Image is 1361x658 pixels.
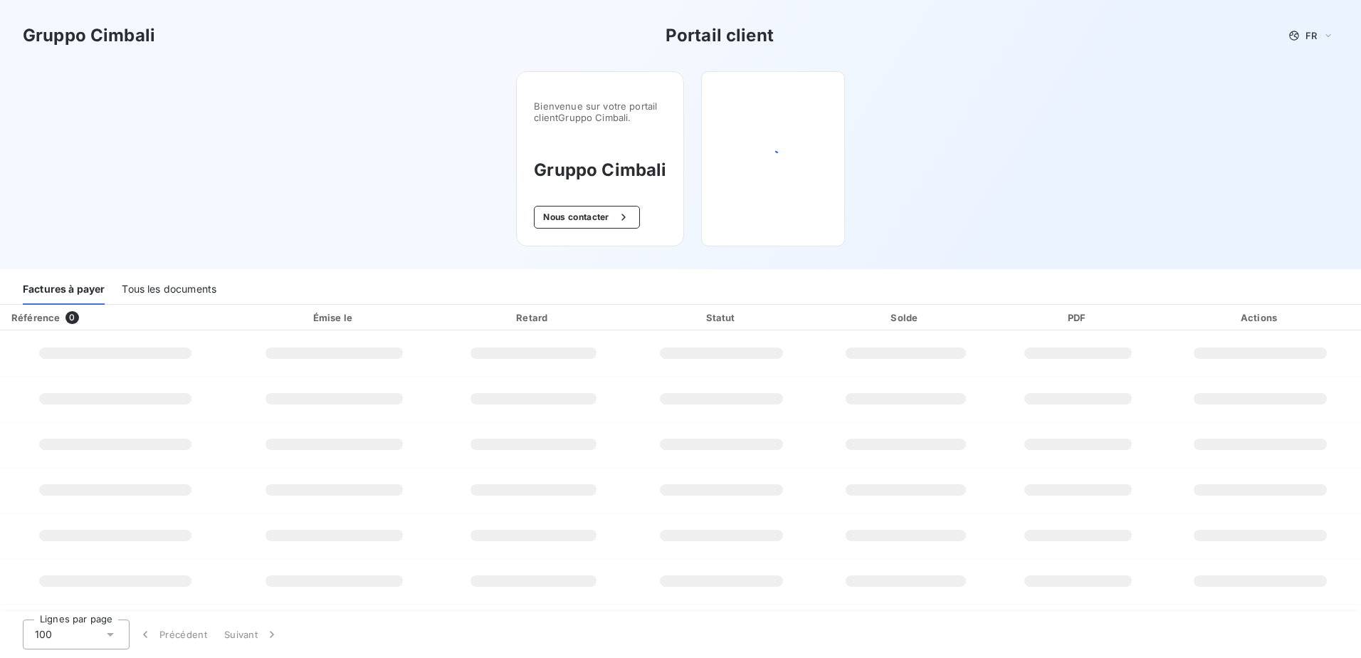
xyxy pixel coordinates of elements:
span: FR [1305,30,1317,41]
button: Nous contacter [534,206,639,229]
div: Solde [818,310,994,325]
div: PDF [999,310,1157,325]
div: Tous les documents [122,275,216,305]
button: Précédent [130,620,216,649]
div: Factures à payer [23,275,105,305]
span: 0 [65,311,78,324]
h3: Gruppo Cimbali [23,23,155,48]
div: Référence [11,312,60,323]
span: Bienvenue sur votre portail client Gruppo Cimbali . [534,100,666,123]
div: Statut [631,310,812,325]
h3: Portail client [666,23,774,48]
button: Suivant [216,620,288,649]
div: Retard [441,310,626,325]
span: 100 [35,627,52,642]
h3: Gruppo Cimbali [534,157,666,183]
div: Actions [1162,310,1358,325]
div: Émise le [233,310,436,325]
